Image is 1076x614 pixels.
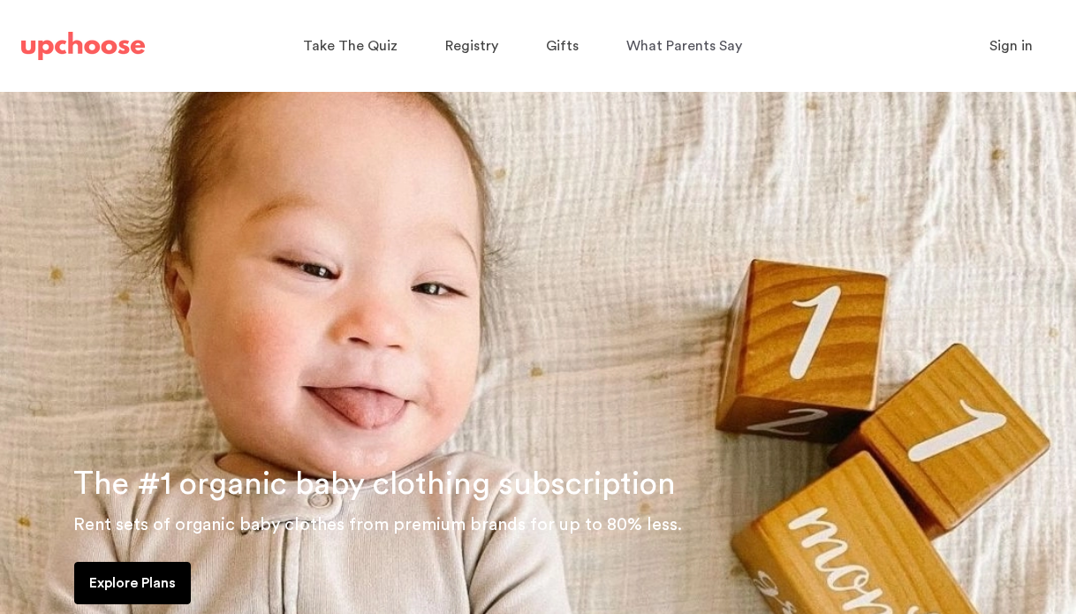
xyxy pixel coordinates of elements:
p: Rent sets of organic baby clothes from premium brands for up to 80% less. [73,511,1056,539]
span: Take The Quiz [303,39,398,53]
span: Gifts [546,39,579,53]
span: Registry [445,39,498,53]
button: Sign in [967,28,1055,64]
a: Explore Plans [74,562,191,604]
a: Take The Quiz [303,29,403,64]
span: What Parents Say [626,39,742,53]
p: Explore Plans [89,572,176,594]
img: UpChoose [21,32,145,60]
span: The #1 organic baby clothing subscription [73,468,676,500]
a: Registry [445,29,504,64]
a: Gifts [546,29,584,64]
span: Sign in [989,39,1033,53]
a: UpChoose [21,28,145,64]
a: What Parents Say [626,29,747,64]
